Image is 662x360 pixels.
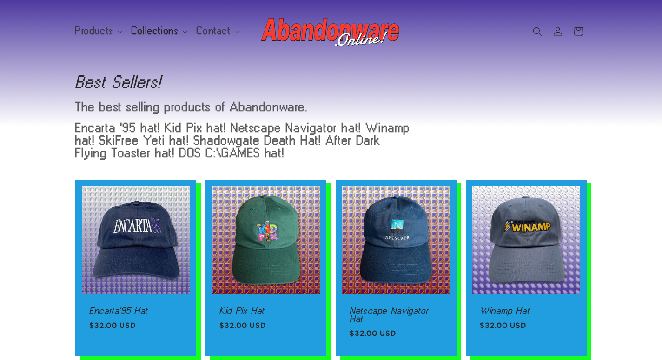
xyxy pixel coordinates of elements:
summary: Contact [191,21,243,41]
summary: Search [527,21,548,42]
a: Kid Pix Hat [219,307,312,315]
h1: Best Sellers! [75,74,587,89]
a: Netscape Navigator Hat [350,307,443,323]
span: Products [75,27,113,35]
a: Abandonware [258,9,404,53]
p: The best selling products of Abandonware. [75,101,416,113]
summary: Collections [126,21,192,41]
p: Encarta '95 hat! Kid Pix hat! Netscape Navigator hat! Winamp hat! SkiFree Yeti hat! Shadowgate De... [75,122,416,159]
a: Encarta'95 Hat [89,307,182,315]
img: Abandonware [261,13,401,50]
span: Contact [197,27,231,35]
a: Winamp Hat [480,307,573,315]
span: Collections [132,27,179,35]
summary: Products [70,21,126,41]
